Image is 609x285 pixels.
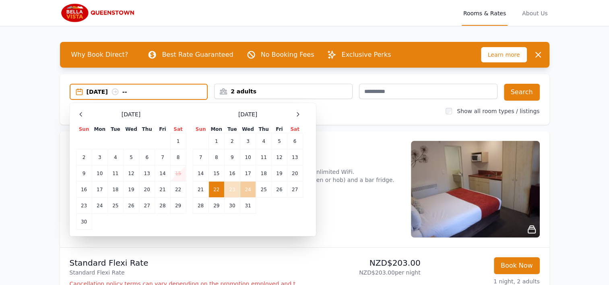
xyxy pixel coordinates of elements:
[272,165,287,182] td: 19
[92,165,107,182] td: 10
[209,149,224,165] td: 8
[209,182,224,198] td: 22
[123,198,139,214] td: 26
[494,257,540,274] button: Book Now
[92,149,107,165] td: 3
[162,50,233,60] p: Best Rate Guaranteed
[256,126,272,133] th: Thu
[76,165,92,182] td: 9
[287,126,303,133] th: Sat
[256,165,272,182] td: 18
[155,126,170,133] th: Fri
[139,126,155,133] th: Thu
[240,126,256,133] th: Wed
[155,165,170,182] td: 14
[457,108,539,114] label: Show all room types / listings
[139,182,155,198] td: 20
[240,198,256,214] td: 31
[240,149,256,165] td: 10
[209,165,224,182] td: 15
[272,149,287,165] td: 12
[287,182,303,198] td: 27
[193,182,209,198] td: 21
[139,149,155,165] td: 6
[287,165,303,182] td: 20
[76,214,92,230] td: 30
[256,133,272,149] td: 4
[215,87,352,95] div: 2 adults
[209,126,224,133] th: Mon
[107,149,123,165] td: 4
[240,182,256,198] td: 24
[107,198,123,214] td: 25
[170,126,186,133] th: Sat
[308,268,421,277] p: NZD$203.00 per night
[170,149,186,165] td: 8
[224,198,240,214] td: 30
[224,126,240,133] th: Tue
[170,165,186,182] td: 15
[107,165,123,182] td: 11
[261,50,314,60] p: No Booking Fees
[238,110,257,118] span: [DATE]
[240,165,256,182] td: 17
[139,198,155,214] td: 27
[256,182,272,198] td: 25
[224,133,240,149] td: 2
[224,182,240,198] td: 23
[107,126,123,133] th: Tue
[209,133,224,149] td: 1
[287,149,303,165] td: 13
[170,198,186,214] td: 29
[60,3,137,23] img: Bella Vista Queenstown
[341,50,391,60] p: Exclusive Perks
[224,149,240,165] td: 9
[70,268,301,277] p: Standard Flexi Rate
[308,257,421,268] p: NZD$203.00
[139,165,155,182] td: 13
[123,149,139,165] td: 5
[240,133,256,149] td: 3
[504,84,540,101] button: Search
[209,198,224,214] td: 29
[76,182,92,198] td: 16
[272,126,287,133] th: Fri
[123,126,139,133] th: Wed
[170,133,186,149] td: 1
[76,149,92,165] td: 2
[92,182,107,198] td: 17
[76,126,92,133] th: Sun
[92,198,107,214] td: 24
[155,198,170,214] td: 28
[87,88,207,96] div: [DATE] --
[193,165,209,182] td: 14
[155,149,170,165] td: 7
[287,133,303,149] td: 6
[70,257,301,268] p: Standard Flexi Rate
[122,110,140,118] span: [DATE]
[193,149,209,165] td: 7
[155,182,170,198] td: 21
[193,126,209,133] th: Sun
[65,47,135,63] span: Why Book Direct?
[92,126,107,133] th: Mon
[224,165,240,182] td: 16
[481,47,527,62] span: Learn more
[170,182,186,198] td: 22
[123,165,139,182] td: 12
[256,149,272,165] td: 11
[272,182,287,198] td: 26
[272,133,287,149] td: 5
[107,182,123,198] td: 18
[193,198,209,214] td: 28
[123,182,139,198] td: 19
[76,198,92,214] td: 23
